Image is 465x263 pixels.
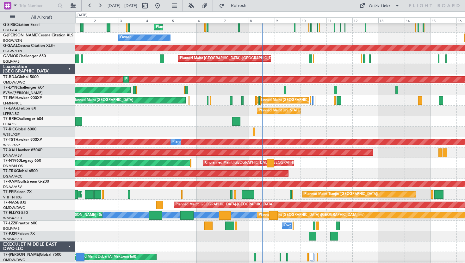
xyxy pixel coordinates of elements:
a: WSSL/XSP [3,132,20,137]
div: 1 [67,17,93,23]
a: WMSA/SZB [3,237,22,241]
a: G-VNORChallenger 650 [3,54,46,58]
a: T7-PJ29Falcon 7X [3,232,35,236]
span: T7-EMI [3,96,15,100]
div: Planned Maint [US_STATE] ([GEOGRAPHIC_DATA]) [259,106,340,116]
div: 4 [145,17,171,23]
a: WSSL/XSP [3,143,20,147]
a: DGAA/ACC [3,174,22,179]
div: 6 [197,17,223,23]
a: DNMM/LOS [3,164,23,168]
span: T7-[PERSON_NAME] [3,253,40,257]
span: T7-LZZI [3,222,16,225]
a: LFMN/NCE [3,101,22,106]
span: T7-TST [3,138,15,142]
a: OMDW/DWC [3,80,25,85]
div: 10 [301,17,326,23]
a: EVRA/[PERSON_NAME] [3,91,42,95]
span: T7-BRE [3,117,16,121]
div: 7 [223,17,249,23]
div: Planned Maint Tianjin ([GEOGRAPHIC_DATA]) [304,190,378,199]
a: T7-XAMGulfstream G-200 [3,180,49,184]
a: OMDW/DWC [3,205,25,210]
a: LTBA/ISL [3,122,17,127]
a: T7-ELLYG-550 [3,211,28,215]
span: Refresh [226,3,252,8]
span: T7-PJ29 [3,232,17,236]
a: T7-DYNChallenger 604 [3,86,45,90]
div: Planned Maint [GEOGRAPHIC_DATA] ([GEOGRAPHIC_DATA] Intl) [259,210,364,220]
span: T7-ELLY [3,211,17,215]
div: 5 [171,17,197,23]
div: Planned Maint [GEOGRAPHIC_DATA] [73,96,133,105]
a: EGLF/FAB [3,28,20,33]
div: 2 [93,17,119,23]
div: Owner [284,221,294,230]
div: Planned Maint [GEOGRAPHIC_DATA]-[GEOGRAPHIC_DATA] [176,200,273,210]
div: 14 [405,17,431,23]
div: 9 [275,17,301,23]
div: Planned Maint Dubai (Al Maktoum Intl) [74,252,136,262]
span: T7-RIC [3,128,15,131]
a: LFPB/LBG [3,111,20,116]
a: VHHH/HKG [3,195,22,200]
a: T7-EMIHawker 900XP [3,96,42,100]
div: 11 [326,17,352,23]
a: T7-TRXGlobal 6500 [3,169,38,173]
span: T7-BDA [3,75,17,79]
div: 12 [352,17,378,23]
a: G-GAALCessna Citation XLS+ [3,44,55,48]
span: T7-XAL [3,148,16,152]
a: G-[PERSON_NAME]Cessna Citation XLS [3,34,73,37]
span: T7-NAS [3,201,17,204]
span: All Aircraft [16,15,67,20]
a: DNAA/ABV [3,185,22,189]
a: WMSA/SZB [3,216,22,221]
div: Unplanned Maint [GEOGRAPHIC_DATA] ([GEOGRAPHIC_DATA]) [205,158,309,168]
a: EGGW/LTN [3,38,22,43]
button: Refresh [216,1,254,11]
a: T7-BDAGlobal 5000 [3,75,39,79]
div: Planned Maint [GEOGRAPHIC_DATA] [259,96,319,105]
a: EGLF/FAB [3,226,20,231]
a: EGGW/LTN [3,49,22,53]
div: 8 [249,17,275,23]
a: T7-[PERSON_NAME]Global 7500 [3,253,61,257]
div: Planned Maint [GEOGRAPHIC_DATA] ([GEOGRAPHIC_DATA]) [180,54,280,63]
a: OMDW/DWC [3,258,25,262]
div: Planned Maint [172,137,195,147]
span: [DATE] - [DATE] [108,3,137,9]
a: T7-RICGlobal 6000 [3,128,36,131]
button: All Aircraft [7,12,69,22]
a: T7-NASBBJ2 [3,201,26,204]
div: 3 [119,17,145,23]
span: T7-N1960 [3,159,21,163]
span: G-VNOR [3,54,19,58]
a: G-SIRSCitation Excel [3,23,40,27]
a: DNAA/ABV [3,153,22,158]
button: Quick Links [356,1,403,11]
div: Quick Links [369,3,390,9]
span: G-GAAL [3,44,18,48]
input: Trip Number [19,1,56,10]
div: Owner [120,33,131,42]
span: T7-DYN [3,86,17,90]
a: T7-FFIFalcon 7X [3,190,32,194]
a: T7-LZZIPraetor 600 [3,222,37,225]
span: G-[PERSON_NAME] [3,34,38,37]
span: G-SIRS [3,23,15,27]
a: T7-EAGLFalcon 8X [3,107,36,110]
span: T7-XAM [3,180,18,184]
div: 15 [431,17,456,23]
a: T7-N1960Legacy 650 [3,159,41,163]
a: T7-BREChallenger 604 [3,117,43,121]
span: T7-EAGL [3,107,19,110]
div: Planned Maint [GEOGRAPHIC_DATA] ([GEOGRAPHIC_DATA]) [156,22,256,32]
a: T7-XALHawker 850XP [3,148,42,152]
div: [DATE] [77,13,87,18]
a: EGLF/FAB [3,59,20,64]
span: T7-FFI [3,190,14,194]
span: T7-TRX [3,169,16,173]
a: T7-TSTHawker 900XP [3,138,42,142]
div: Planned Maint Dubai (Al Maktoum Intl) [125,75,188,84]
